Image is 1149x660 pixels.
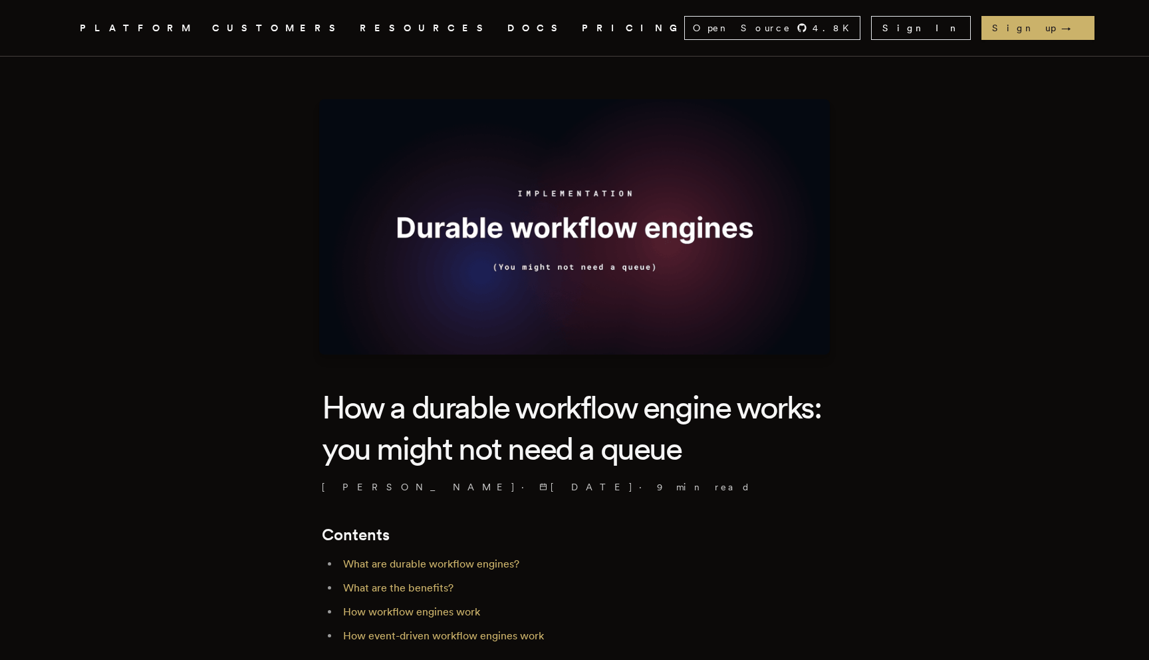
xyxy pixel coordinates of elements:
[212,20,344,37] a: CUSTOMERS
[582,20,684,37] a: PRICING
[343,629,544,642] a: How event-driven workflow engines work
[507,20,566,37] a: DOCS
[813,21,857,35] span: 4.8 K
[322,526,827,544] h2: Contents
[871,16,971,40] a: Sign In
[1061,21,1084,35] span: →
[322,480,516,494] a: [PERSON_NAME]
[343,605,480,618] a: How workflow engines work
[80,20,196,37] button: PLATFORM
[693,21,791,35] span: Open Source
[981,16,1094,40] a: Sign up
[343,558,519,570] a: What are durable workflow engines?
[360,20,491,37] button: RESOURCES
[657,480,751,494] span: 9 min read
[319,99,830,355] img: Featured image for How a durable workflow engine works: you might not need a queue blog post
[539,480,634,494] span: [DATE]
[322,480,827,494] p: · ·
[322,387,827,470] h1: How a durable workflow engine works: you might not need a queue
[343,581,453,594] a: What are the benefits?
